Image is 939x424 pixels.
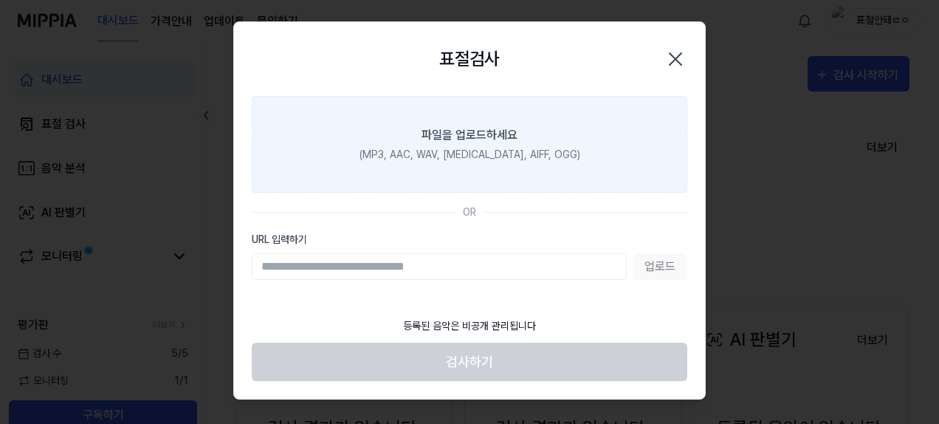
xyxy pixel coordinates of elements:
label: URL 입력하기 [252,232,687,247]
div: (MP3, AAC, WAV, [MEDICAL_DATA], AIFF, OGG) [360,147,580,163]
h2: 표절검사 [439,46,500,72]
div: 등록된 음악은 비공개 관리됩니다 [394,310,545,343]
div: OR [463,205,476,220]
div: 파일을 업로드하세요 [422,126,517,144]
